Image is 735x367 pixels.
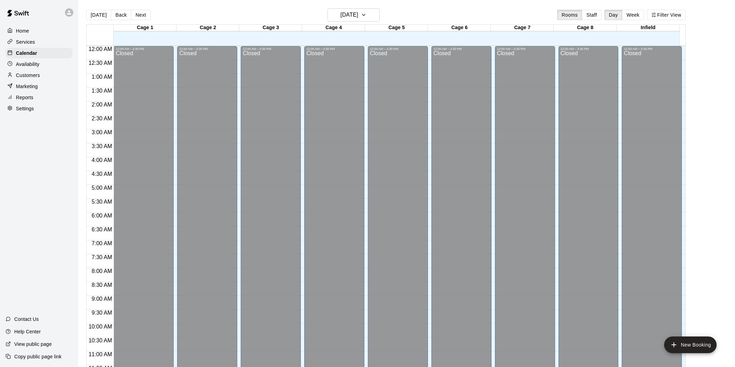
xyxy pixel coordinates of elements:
[90,88,114,94] span: 1:30 AM
[14,353,61,360] p: Copy public page link
[16,61,40,68] p: Availability
[14,341,52,348] p: View public page
[131,10,150,20] button: Next
[111,10,131,20] button: Back
[90,74,114,80] span: 1:00 AM
[87,338,114,343] span: 10:30 AM
[617,25,679,31] div: Infield
[90,227,114,232] span: 6:30 AM
[365,25,428,31] div: Cage 5
[557,10,582,20] button: Rooms
[6,37,73,47] a: Services
[6,92,73,103] a: Reports
[647,10,686,20] button: Filter View
[14,328,41,335] p: Help Center
[340,10,358,20] h6: [DATE]
[90,143,114,149] span: 3:30 AM
[497,47,553,51] div: 12:00 AM – 3:30 PM
[6,48,73,58] a: Calendar
[664,336,717,353] button: add
[114,25,176,31] div: Cage 1
[16,50,37,57] p: Calendar
[370,47,426,51] div: 12:00 AM – 3:30 PM
[302,25,365,31] div: Cage 4
[87,46,114,52] span: 12:00 AM
[90,171,114,177] span: 4:30 AM
[16,39,35,45] p: Services
[87,60,114,66] span: 12:30 AM
[90,282,114,288] span: 8:30 AM
[16,27,29,34] p: Home
[87,324,114,330] span: 10:00 AM
[561,47,617,51] div: 12:00 AM – 3:30 PM
[179,47,235,51] div: 12:00 AM – 3:30 PM
[554,25,617,31] div: Cage 8
[306,47,362,51] div: 12:00 AM – 3:30 PM
[6,59,73,69] a: Availability
[604,10,622,20] button: Day
[87,351,114,357] span: 11:00 AM
[90,254,114,260] span: 7:30 AM
[176,25,239,31] div: Cage 2
[16,72,40,79] p: Customers
[6,81,73,92] a: Marketing
[90,310,114,316] span: 9:30 AM
[239,25,302,31] div: Cage 3
[428,25,491,31] div: Cage 6
[90,102,114,108] span: 2:00 AM
[6,103,73,114] a: Settings
[328,8,380,22] button: [DATE]
[90,296,114,302] span: 9:00 AM
[86,10,111,20] button: [DATE]
[6,70,73,80] a: Customers
[16,105,34,112] p: Settings
[90,129,114,135] span: 3:00 AM
[90,185,114,191] span: 5:00 AM
[16,94,33,101] p: Reports
[90,116,114,121] span: 2:30 AM
[90,240,114,246] span: 7:00 AM
[433,47,489,51] div: 12:00 AM – 3:30 PM
[90,199,114,205] span: 5:30 AM
[582,10,602,20] button: Staff
[6,26,73,36] a: Home
[243,47,299,51] div: 12:00 AM – 3:30 PM
[491,25,554,31] div: Cage 7
[90,157,114,163] span: 4:00 AM
[14,316,39,323] p: Contact Us
[622,10,644,20] button: Week
[90,213,114,219] span: 6:00 AM
[624,47,680,51] div: 12:00 AM – 3:30 PM
[90,268,114,274] span: 8:00 AM
[16,83,38,90] p: Marketing
[116,47,172,51] div: 12:00 AM – 3:30 PM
